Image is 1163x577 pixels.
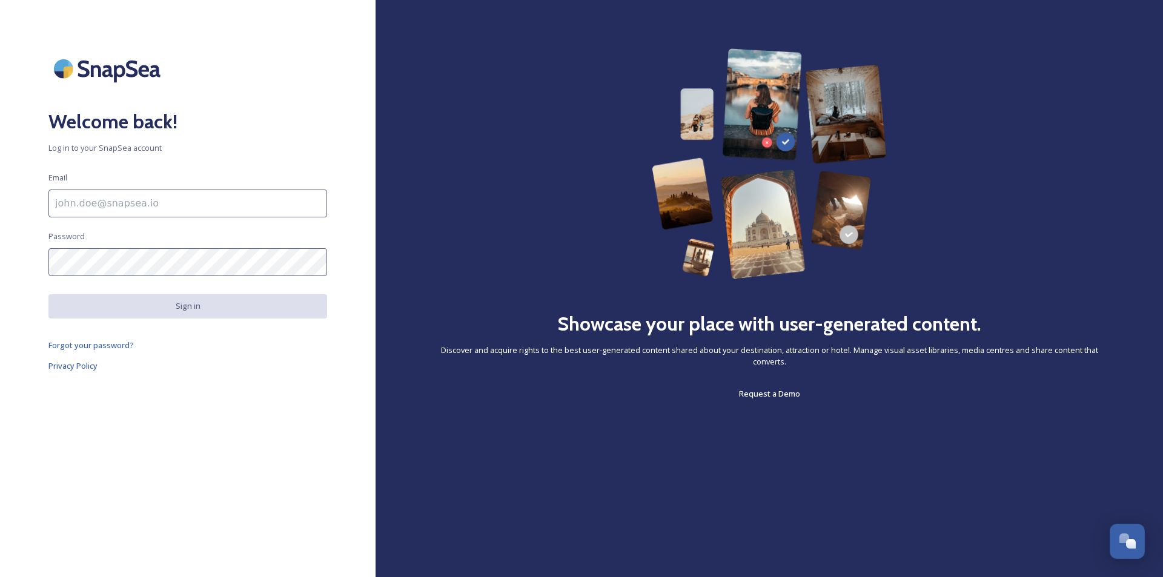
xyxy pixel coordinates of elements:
[48,294,327,318] button: Sign in
[424,345,1115,368] span: Discover and acquire rights to the best user-generated content shared about your destination, att...
[48,231,85,242] span: Password
[1110,524,1145,559] button: Open Chat
[739,386,800,401] a: Request a Demo
[652,48,887,279] img: 63b42ca75bacad526042e722_Group%20154-p-800.png
[48,190,327,217] input: john.doe@snapsea.io
[739,388,800,399] span: Request a Demo
[48,142,327,154] span: Log in to your SnapSea account
[48,172,67,183] span: Email
[48,107,327,136] h2: Welcome back!
[557,309,981,338] h2: Showcase your place with user-generated content.
[48,360,98,371] span: Privacy Policy
[48,340,134,351] span: Forgot your password?
[48,358,327,373] a: Privacy Policy
[48,338,327,352] a: Forgot your password?
[48,48,170,89] img: SnapSea Logo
